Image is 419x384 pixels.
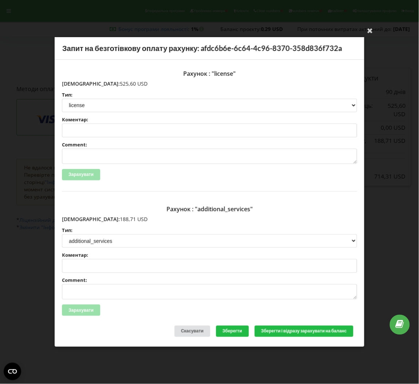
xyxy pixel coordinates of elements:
[62,80,120,87] span: [DEMOGRAPHIC_DATA]:
[62,253,357,258] label: Коментар:
[62,278,357,283] label: Comment:
[216,326,249,337] button: Зберегти
[62,93,357,97] label: Тип:
[4,363,21,380] button: Open CMP widget
[62,216,120,223] span: [DEMOGRAPHIC_DATA]:
[55,37,364,60] div: Запит на безготівкову оплату рахунку: afdc6b6e-6c64-4c96-8370-358d836f732a
[62,117,357,122] label: Коментар:
[62,228,357,233] label: Тип:
[255,326,353,337] button: Зберегти і відразу зарахувати на баланс
[62,67,357,80] div: Рахунок : "license"
[62,216,357,223] p: 188,71 USD
[62,80,357,87] p: 525,60 USD
[62,142,357,147] label: Comment:
[175,326,210,337] div: Скасувати
[62,203,357,216] div: Рахунок : "additional_services"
